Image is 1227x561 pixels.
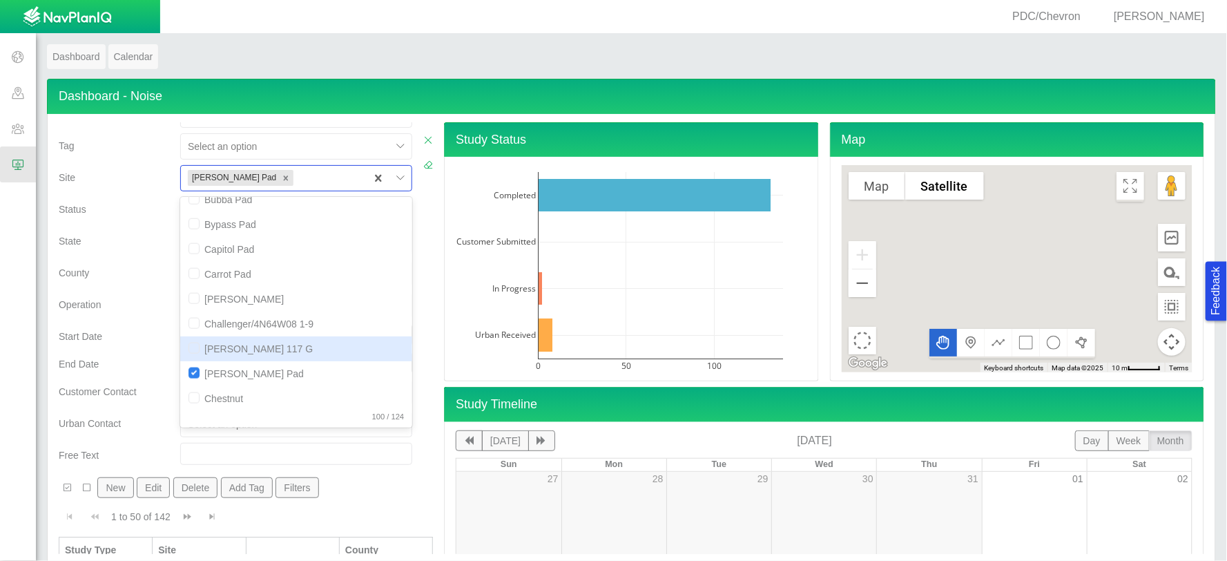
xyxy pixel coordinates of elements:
[921,459,937,469] span: Thu
[180,262,412,287] div: Carrot Pad
[482,430,529,451] button: [DATE]
[59,386,137,397] span: Customer Contact
[345,543,427,557] div: County
[59,236,81,247] span: State
[59,204,86,215] span: Status
[845,354,891,372] img: Google
[1029,459,1040,469] span: Fri
[1112,364,1128,372] span: 10 m
[188,170,278,186] div: [PERSON_NAME] Pad
[59,267,89,278] span: County
[106,510,176,529] div: 1 to 50 of 142
[985,329,1012,356] button: Draw a multipoint line
[180,237,412,262] div: Capitol Pad
[862,473,873,484] a: 30
[712,459,726,469] span: Tue
[201,504,223,530] button: Go to last page
[957,329,985,356] button: Add a marker
[1072,473,1083,484] a: 01
[1040,329,1067,356] button: Draw a circle
[1158,293,1186,321] button: Measure
[849,269,876,297] button: Zoom out
[180,386,412,411] div: Chestnut
[1177,473,1188,484] a: 02
[1012,329,1040,356] button: Draw a rectangle
[180,312,412,336] div: Challenger/4N64W08 1-9
[849,241,876,269] button: Zoom in
[59,359,99,370] span: End Date
[1117,172,1144,200] button: Toggle Fullscreen in browser window
[180,336,412,361] div: [PERSON_NAME] 117 G
[65,543,146,557] div: Study Type
[528,430,554,451] button: next
[984,363,1043,373] button: Keyboard shortcuts
[1013,10,1081,22] span: PDC/Chevron
[1133,459,1147,469] span: Sat
[757,473,769,484] a: 29
[423,158,433,172] a: Clear Filters
[180,212,412,237] div: Bypass Pad
[276,477,319,498] button: Filters
[1108,430,1150,451] button: week
[1108,363,1165,372] button: Map Scale: 10 m per 44 pixels
[59,299,101,310] span: Operation
[173,477,218,498] button: Delete
[815,459,833,469] span: Wed
[1169,364,1188,372] a: Terms (opens in new tab)
[548,473,559,484] a: 27
[59,418,121,429] span: Urban Contact
[1114,10,1205,22] span: [PERSON_NAME]
[1206,261,1227,321] button: Feedback
[798,435,832,446] span: [DATE]
[176,504,198,530] button: Go to next page
[108,44,159,69] a: Calendar
[137,477,171,498] button: Edit
[1158,328,1186,356] button: Map camera controls
[605,459,623,469] span: Mon
[929,329,957,356] button: Move the map
[1158,224,1186,251] button: Elevation
[444,387,1204,422] h4: Study Timeline
[845,354,891,372] a: Open this area in Google Maps (opens a new window)
[456,430,482,451] button: previous
[1097,9,1210,25] div: [PERSON_NAME]
[158,543,240,557] div: Site
[221,477,273,498] button: Add Tag
[180,187,412,212] div: Bubba Pad
[967,473,978,484] a: 31
[849,327,876,354] button: Select area
[252,543,334,557] div: Status
[97,477,133,498] button: New
[180,361,412,386] div: [PERSON_NAME] Pad
[1158,258,1186,286] button: Measure
[59,140,75,151] span: Tag
[1052,364,1103,372] span: Map data ©2025
[1158,172,1186,200] button: Drag Pegman onto the map to open Street View
[1075,430,1109,451] button: day
[501,459,517,469] span: Sun
[278,170,293,186] div: Remove Chatfield Pad
[180,287,412,312] div: [PERSON_NAME]
[444,122,818,158] h4: Study Status
[23,6,112,28] img: UrbanGroupSolutionsTheme$USG_Images$logo.png
[59,172,75,183] span: Site
[1149,430,1192,451] button: month
[653,473,664,484] a: 28
[47,44,106,69] a: Dashboard
[59,504,433,530] div: Pagination
[830,122,1204,158] h4: Map
[59,331,102,342] span: Start Date
[1067,329,1095,356] button: Draw a polygon
[59,450,99,461] span: Free Text
[905,172,984,200] button: Show satellite imagery
[849,172,905,200] button: Show street map
[47,79,1216,114] h4: Dashboard - Noise
[423,133,433,147] a: Close Filters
